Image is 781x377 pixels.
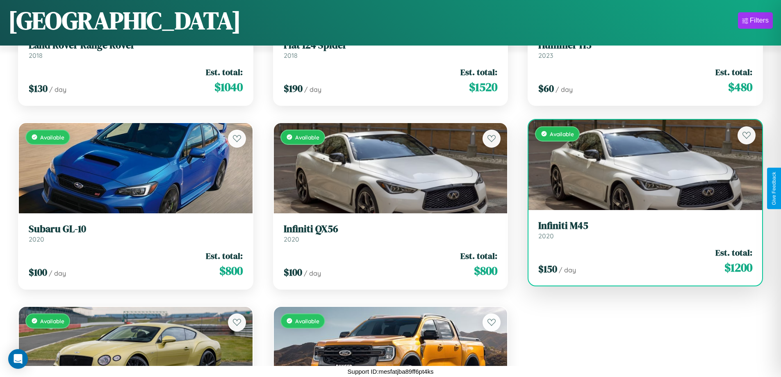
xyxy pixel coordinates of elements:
span: / day [304,269,321,277]
span: / day [304,85,321,94]
span: Est. total: [206,250,243,262]
span: Available [40,318,64,324]
h1: [GEOGRAPHIC_DATA] [8,4,241,37]
span: 2020 [29,235,44,243]
span: $ 800 [219,263,243,279]
span: $ 1200 [724,259,752,276]
span: 2018 [284,51,298,59]
span: Est. total: [460,66,497,78]
span: $ 1520 [469,79,497,95]
div: Filters [750,16,769,25]
span: $ 100 [284,265,302,279]
span: Available [40,134,64,141]
span: $ 150 [538,262,557,276]
h3: Land Rover Range Rover [29,39,243,51]
button: Filters [738,12,773,29]
span: 2023 [538,51,553,59]
span: $ 800 [474,263,497,279]
p: Support ID: mesfatjba89ff6pt4ks [348,366,434,377]
a: Infiniti QX562020 [284,223,498,243]
span: $ 480 [728,79,752,95]
span: / day [49,269,66,277]
span: / day [559,266,576,274]
span: Est. total: [206,66,243,78]
span: $ 100 [29,265,47,279]
span: 2020 [538,232,554,240]
span: Est. total: [460,250,497,262]
h3: Infiniti M45 [538,220,752,232]
span: / day [49,85,66,94]
a: Infiniti M452020 [538,220,752,240]
span: Available [550,130,574,137]
span: $ 130 [29,82,48,95]
span: / day [556,85,573,94]
a: Hummer H32023 [538,39,752,59]
span: 2018 [29,51,43,59]
span: Available [295,134,319,141]
h3: Hummer H3 [538,39,752,51]
h3: Fiat 124 Spider [284,39,498,51]
a: Subaru GL-102020 [29,223,243,243]
span: 2020 [284,235,299,243]
a: Fiat 124 Spider2018 [284,39,498,59]
div: Open Intercom Messenger [8,349,28,369]
span: Est. total: [715,66,752,78]
span: $ 60 [538,82,554,95]
h3: Subaru GL-10 [29,223,243,235]
a: Land Rover Range Rover2018 [29,39,243,59]
span: Available [295,318,319,324]
h3: Infiniti QX56 [284,223,498,235]
span: Est. total: [715,247,752,258]
div: Give Feedback [771,172,777,205]
span: $ 190 [284,82,303,95]
span: $ 1040 [214,79,243,95]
